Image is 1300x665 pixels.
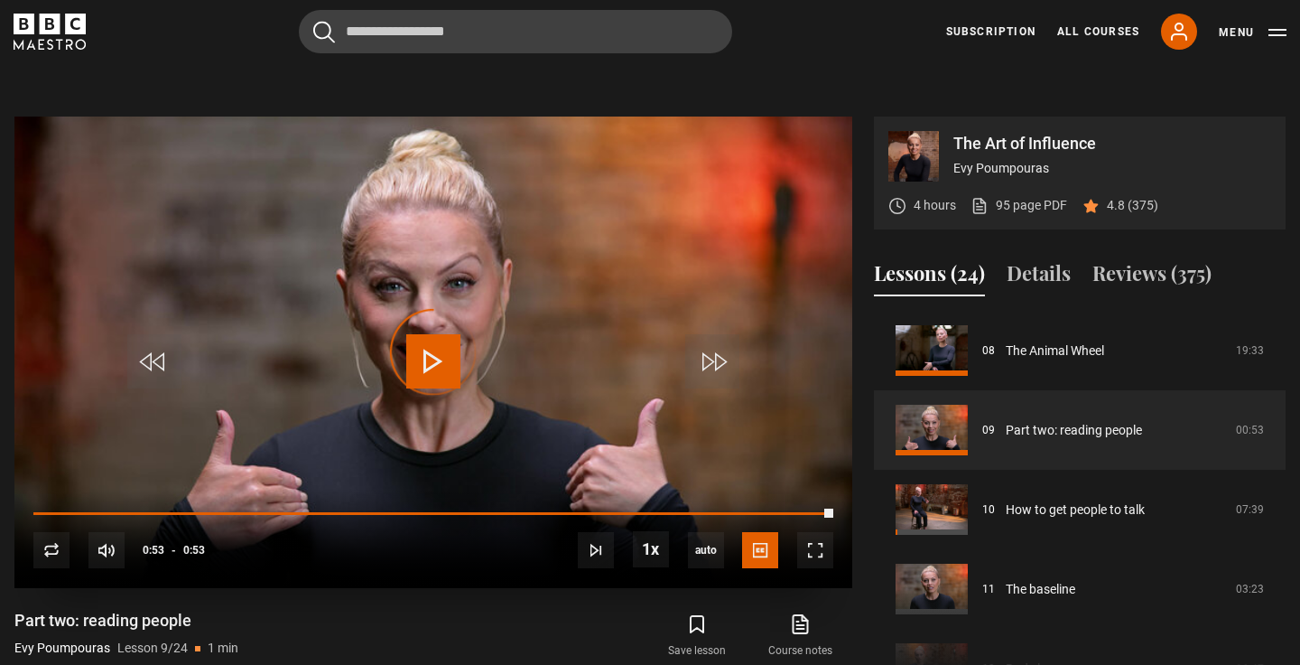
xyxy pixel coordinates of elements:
a: How to get people to talk [1006,501,1145,520]
h1: Part two: reading people [14,610,238,632]
div: Current quality: 720p [688,532,724,568]
p: 4 hours [914,196,956,215]
p: Lesson 9/24 [117,639,188,658]
button: Toggle navigation [1219,23,1286,42]
button: Playback Rate [633,531,669,567]
button: Replay [33,532,70,568]
a: The baseline [1006,580,1075,599]
a: The Animal Wheel [1006,342,1104,361]
p: Evy Poumpouras [953,159,1271,178]
a: 95 page PDF [970,196,1067,215]
button: Lessons (24) [874,258,985,296]
button: Captions [742,532,778,568]
p: Evy Poumpouras [14,639,110,658]
button: Reviews (375) [1092,258,1212,296]
span: 0:53 [143,534,164,567]
button: Details [1007,258,1071,296]
button: Next Lesson [578,532,614,568]
div: Progress Bar [33,512,833,516]
p: 1 min [208,639,238,658]
button: Fullscreen [797,532,833,568]
a: Course notes [749,610,852,662]
button: Mute [88,532,125,568]
span: - [172,544,176,557]
button: Submit the search query [313,21,335,43]
span: auto [688,532,724,568]
a: Part two: reading people [1006,421,1142,440]
input: Search [299,10,732,53]
a: Subscription [946,23,1035,40]
span: 0:53 [183,534,205,567]
a: All Courses [1057,23,1139,40]
button: Save lesson [645,610,748,662]
p: 4.8 (375) [1107,196,1158,215]
video-js: Video Player [14,117,852,588]
p: The Art of Influence [953,136,1271,152]
svg: BBC Maestro [14,14,86,50]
